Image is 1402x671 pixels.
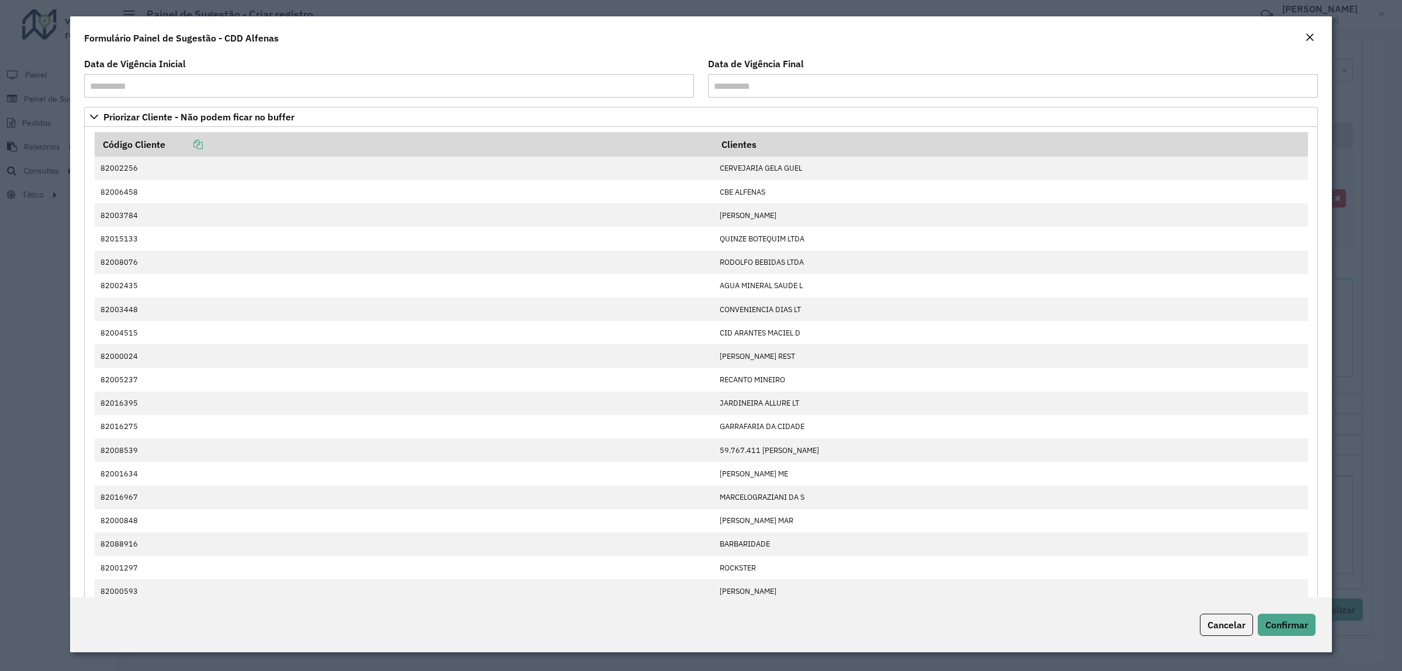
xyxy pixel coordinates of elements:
[103,112,294,122] span: Priorizar Cliente - Não podem ficar no buffer
[713,486,1307,509] td: MARCELOGRAZIANI DA S
[713,462,1307,485] td: [PERSON_NAME] ME
[95,438,714,462] td: 82008539
[713,392,1307,415] td: JARDINEIRA ALLURE LT
[95,532,714,556] td: 82088916
[84,57,186,71] label: Data de Vigência Inicial
[95,274,714,298] td: 82002435
[95,321,714,344] td: 82004515
[84,107,1318,127] a: Priorizar Cliente - Não podem ficar no buffer
[1302,30,1318,46] button: Close
[713,274,1307,298] td: AGUA MINERAL SAUDE L
[95,415,714,438] td: 82016275
[713,321,1307,344] td: CID ARANTES MACIEL D
[95,368,714,392] td: 82005237
[95,203,714,227] td: 82003784
[713,157,1307,180] td: CERVEJARIA GELA GUEL
[713,532,1307,556] td: BARBARIDADE
[95,157,714,180] td: 82002256
[713,132,1307,157] th: Clientes
[1258,614,1316,636] button: Confirmar
[713,556,1307,579] td: ROCKSTER
[95,556,714,579] td: 82001297
[713,579,1307,603] td: [PERSON_NAME]
[713,251,1307,274] td: RODOLFO BEBIDAS LTDA
[713,344,1307,368] td: [PERSON_NAME] REST
[95,344,714,368] td: 82000024
[95,180,714,203] td: 82006458
[95,392,714,415] td: 82016395
[95,298,714,321] td: 82003448
[95,132,714,157] th: Código Cliente
[708,57,804,71] label: Data de Vigência Final
[1265,619,1308,631] span: Confirmar
[95,251,714,274] td: 82008076
[95,509,714,532] td: 82000848
[95,579,714,603] td: 82000593
[1200,614,1253,636] button: Cancelar
[1305,33,1314,42] em: Fechar
[713,203,1307,227] td: [PERSON_NAME]
[713,227,1307,250] td: QUINZE BOTEQUIM LTDA
[713,415,1307,438] td: GARRAFARIA DA CIDADE
[95,227,714,250] td: 82015133
[713,509,1307,532] td: [PERSON_NAME] MAR
[95,486,714,509] td: 82016967
[84,31,279,45] h4: Formulário Painel de Sugestão - CDD Alfenas
[95,462,714,485] td: 82001634
[713,438,1307,462] td: 59.767.411 [PERSON_NAME]
[165,139,203,150] a: Copiar
[713,368,1307,392] td: RECANTO MINEIRO
[713,298,1307,321] td: CONVENIENCIA DIAS LT
[713,180,1307,203] td: CBE ALFENAS
[1207,619,1245,631] span: Cancelar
